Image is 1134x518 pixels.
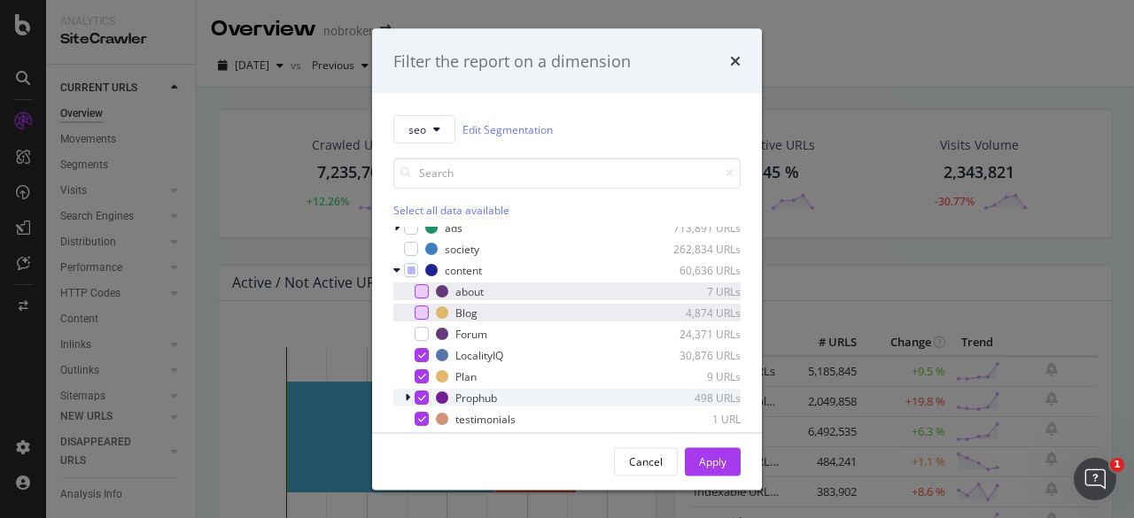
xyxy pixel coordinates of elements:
div: about [455,283,484,298]
div: 262,834 URLs [654,241,741,256]
div: Select all data available [393,203,741,218]
button: Cancel [614,447,678,475]
div: Prophub [455,390,497,405]
div: 30,876 URLs [654,347,741,362]
button: Apply [685,447,741,475]
div: 7 URLs [654,283,741,298]
div: 4,874 URLs [654,305,741,320]
a: Edit Segmentation [462,120,553,138]
div: Forum [455,326,487,341]
div: Cancel [629,453,663,468]
input: Search [393,158,741,189]
div: testimonials [455,411,516,426]
div: times [730,50,741,73]
div: 498 URLs [654,390,741,405]
div: modal [372,28,762,490]
div: 9 URLs [654,368,741,383]
div: society [445,241,479,256]
div: Apply [699,453,726,468]
button: seo [393,115,455,143]
iframe: Intercom live chat [1074,458,1116,500]
div: 60,636 URLs [654,262,741,277]
span: seo [408,121,426,136]
div: Filter the report on a dimension [393,50,631,73]
div: LocalityIQ [455,347,503,362]
div: 1 URL [654,411,741,426]
div: Plan [455,368,477,383]
span: 1 [1110,458,1124,472]
div: Blog [455,305,478,320]
div: 713,891 URLs [654,220,741,235]
div: 24,371 URLs [654,326,741,341]
div: content [445,262,482,277]
div: ads [445,220,462,235]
